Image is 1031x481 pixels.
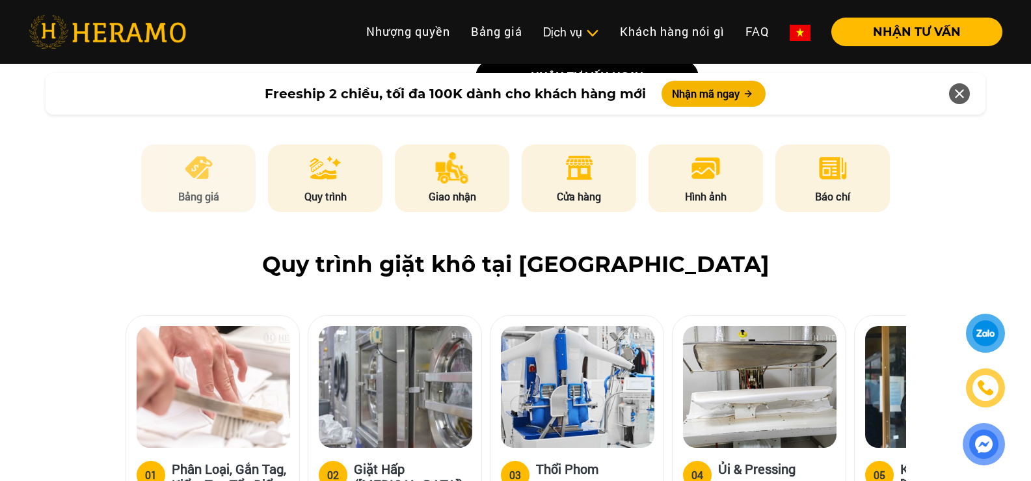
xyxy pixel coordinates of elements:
a: FAQ [735,18,779,46]
img: heramo-logo.png [29,15,186,49]
p: Quy trình [268,189,382,204]
img: subToggleIcon [585,27,599,40]
p: Bảng giá [141,189,256,204]
p: Giao nhận [395,189,509,204]
img: heramo-quy-trinh-giat-hap-tieu-chuan-buoc-2 [319,326,472,448]
img: image.png [690,152,721,184]
a: Nhượng quyền [356,18,461,46]
button: Nhận mã ngay [662,81,766,107]
img: vn-flag.png [790,25,810,41]
a: Khách hàng nói gì [609,18,735,46]
p: Báo chí [775,189,890,204]
span: Freeship 2 chiều, tối đa 100K dành cho khách hàng mới [265,84,646,103]
img: process.png [310,152,341,184]
img: delivery.png [435,152,469,184]
img: phone-icon [976,379,995,397]
h2: Quy trình giặt khô tại [GEOGRAPHIC_DATA] [29,251,1002,278]
p: Cửa hàng [522,189,636,204]
img: heramo-quy-trinh-giat-hap-tieu-chuan-buoc-4 [683,326,837,448]
div: Dịch vụ [543,23,599,41]
img: pricing.png [183,152,215,184]
a: NHẬN TƯ VẤN [821,26,1002,38]
img: heramo-quy-trinh-giat-hap-tieu-chuan-buoc-5 [865,326,1019,448]
a: Bảng giá [461,18,533,46]
img: heramo-quy-trinh-giat-hap-tieu-chuan-buoc-1 [137,326,290,448]
a: phone-icon [968,370,1003,405]
img: news.png [817,152,849,184]
img: heramo-quy-trinh-giat-hap-tieu-chuan-buoc-3 [501,326,654,448]
p: Hình ảnh [649,189,763,204]
img: store.png [563,152,595,184]
button: NHẬN TƯ VẤN [831,18,1002,46]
